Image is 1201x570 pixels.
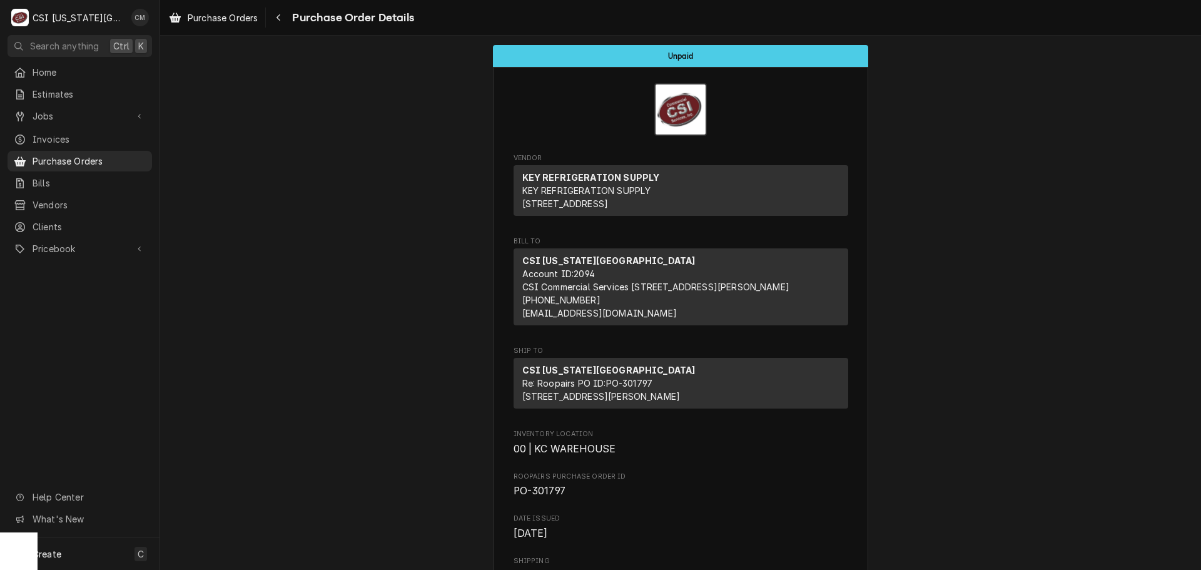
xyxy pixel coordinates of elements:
div: CSI Kansas City's Avatar [11,9,29,26]
span: Date Issued [514,526,848,541]
span: KEY REFRIGERATION SUPPLY [STREET_ADDRESS] [522,185,651,209]
a: Home [8,62,152,83]
div: Bill To [514,248,848,330]
span: Roopairs Purchase Order ID [514,472,848,482]
span: Invoices [33,133,146,146]
a: Purchase Orders [8,151,152,171]
span: What's New [33,512,144,526]
span: Purchase Orders [33,155,146,168]
span: Roopairs Purchase Order ID [514,484,848,499]
a: [EMAIL_ADDRESS][DOMAIN_NAME] [522,308,677,318]
strong: KEY REFRIGERATION SUPPLY [522,172,660,183]
span: PO-301797 [514,485,565,497]
span: Clients [33,220,146,233]
strong: CSI [US_STATE][GEOGRAPHIC_DATA] [522,365,696,375]
a: Purchase Orders [164,8,263,28]
div: Vendor [514,165,848,216]
span: Bills [33,176,146,190]
div: Purchase Order Ship To [514,346,848,414]
a: Go to Jobs [8,106,152,126]
span: Bill To [514,237,848,247]
span: Create [33,549,61,559]
a: Bills [8,173,152,193]
span: Purchase Order Details [288,9,414,26]
span: Jobs [33,109,127,123]
div: Status [493,45,868,67]
a: Invoices [8,129,152,150]
a: Go to What's New [8,509,152,529]
span: Home [33,66,146,79]
span: Ship To [514,346,848,356]
a: Go to Pricebook [8,238,152,259]
span: Re: Roopairs PO ID: PO-301797 [522,378,653,389]
a: Vendors [8,195,152,215]
div: CSI [US_STATE][GEOGRAPHIC_DATA] [33,11,124,24]
a: Estimates [8,84,152,104]
div: Purchase Order Bill To [514,237,848,331]
span: Date Issued [514,514,848,524]
span: Shipping [514,556,848,566]
span: Help Center [33,491,144,504]
span: [STREET_ADDRESS][PERSON_NAME] [522,391,681,402]
button: Navigate back [268,8,288,28]
span: Unpaid [668,52,693,60]
span: Vendors [33,198,146,211]
img: Logo [654,83,707,136]
span: Search anything [30,39,99,53]
div: Ship To [514,358,848,409]
span: Estimates [33,88,146,101]
div: Roopairs Purchase Order ID [514,472,848,499]
div: Bill To [514,248,848,325]
a: [PHONE_NUMBER] [522,295,600,305]
div: C [11,9,29,26]
div: Vendor [514,165,848,221]
span: Pricebook [33,242,127,255]
a: Go to Help Center [8,487,152,507]
span: Inventory Location [514,429,848,439]
span: CSI Commercial Services [STREET_ADDRESS][PERSON_NAME] [522,282,789,292]
span: K [138,39,144,53]
span: Ctrl [113,39,129,53]
button: Search anythingCtrlK [8,35,152,57]
span: [DATE] [514,527,548,539]
div: Inventory Location [514,429,848,456]
span: C [138,547,144,561]
span: 00 | KC WAREHOUSE [514,443,616,455]
span: Account ID: 2094 [522,268,595,279]
div: Purchase Order Vendor [514,153,848,221]
span: Vendor [514,153,848,163]
span: Purchase Orders [188,11,258,24]
a: Clients [8,216,152,237]
strong: CSI [US_STATE][GEOGRAPHIC_DATA] [522,255,696,266]
div: Ship To [514,358,848,414]
div: Date Issued [514,514,848,541]
div: CM [131,9,149,26]
span: Inventory Location [514,442,848,457]
div: Chancellor Morris's Avatar [131,9,149,26]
